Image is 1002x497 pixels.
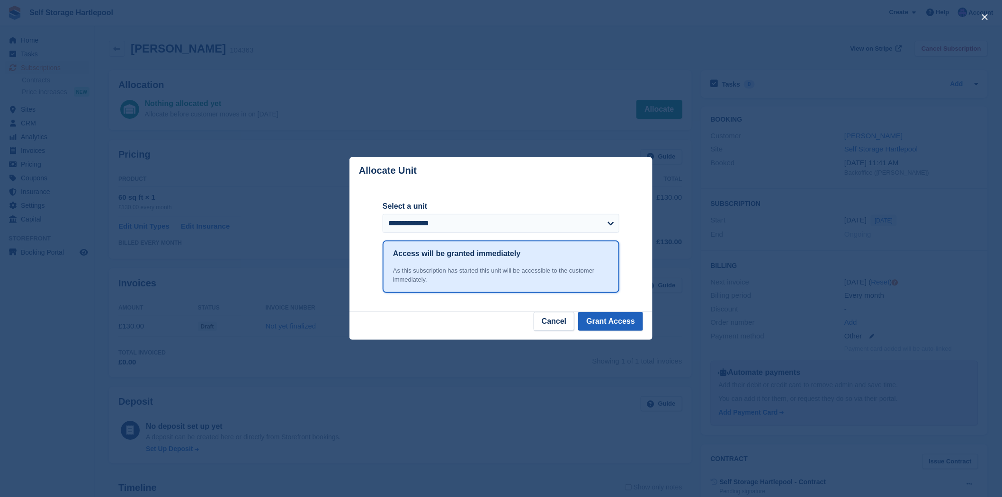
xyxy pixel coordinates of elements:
[977,9,993,25] button: close
[383,201,619,212] label: Select a unit
[393,248,520,259] h1: Access will be granted immediately
[359,165,417,176] p: Allocate Unit
[393,266,609,284] div: As this subscription has started this unit will be accessible to the customer immediately.
[534,312,574,331] button: Cancel
[578,312,643,331] button: Grant Access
